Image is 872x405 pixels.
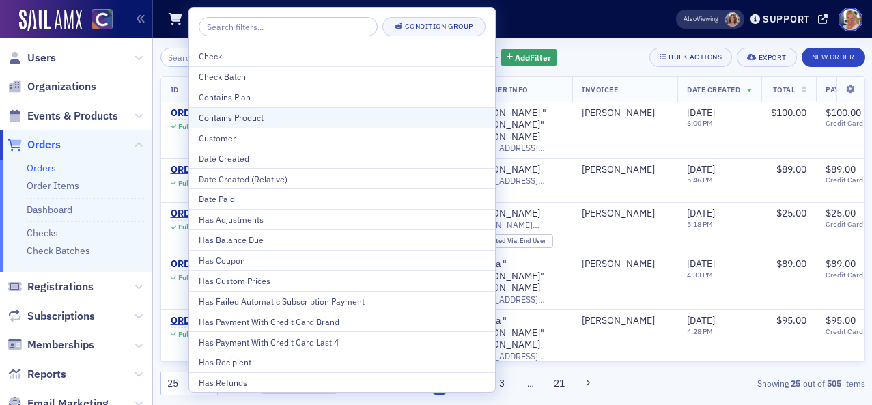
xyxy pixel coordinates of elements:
[687,219,713,229] time: 5:18 PM
[467,258,563,294] a: Victoria "[PERSON_NAME]" [PERSON_NAME]
[8,279,94,294] a: Registrations
[27,79,96,94] span: Organizations
[640,377,865,389] div: Showing out of items
[199,173,486,185] div: Date Created (Relative)
[27,227,58,239] a: Checks
[171,164,238,176] a: ORD-14000248
[189,46,495,66] button: Check
[27,51,56,66] span: Users
[199,336,486,348] div: Has Payment With Credit Card Last 4
[171,85,179,94] span: ID
[825,377,844,389] strong: 505
[687,85,740,94] span: Date Created
[802,50,865,62] a: New Order
[467,220,563,230] span: [PERSON_NAME][EMAIL_ADDRESS][PERSON_NAME][DOMAIN_NAME]
[776,163,806,176] span: $89.00
[189,311,495,331] button: Has Payment With Credit Card Brand
[27,337,94,352] span: Memberships
[377,6,408,16] p: Net
[826,207,856,219] span: $25.00
[467,208,540,220] div: [PERSON_NAME]
[189,148,495,168] button: Date Created
[189,128,495,148] button: Customer
[521,377,540,389] span: …
[8,79,96,94] a: Organizations
[737,48,796,67] button: Export
[687,107,715,119] span: [DATE]
[189,250,495,270] button: Has Coupon
[27,109,118,124] span: Events & Products
[771,107,806,119] span: $100.00
[423,6,463,16] p: Outstanding
[199,275,486,287] div: Has Custom Prices
[687,207,715,219] span: [DATE]
[467,176,563,186] span: [EMAIL_ADDRESS][PERSON_NAME][DOMAIN_NAME]
[19,10,82,31] img: SailAMX
[826,107,861,119] span: $100.00
[759,54,787,61] div: Export
[547,372,571,395] button: 21
[467,143,563,153] span: [EMAIL_ADDRESS][DOMAIN_NAME]
[802,48,865,67] button: New Order
[687,314,715,326] span: [DATE]
[189,291,495,311] button: Has Failed Automatic Subscription Payment
[467,315,563,351] a: Victoria "[PERSON_NAME]" [PERSON_NAME]
[189,270,495,291] button: Has Custom Prices
[82,9,113,32] a: View Homepage
[199,193,486,205] div: Date Paid
[826,314,856,326] span: $95.00
[725,12,740,27] span: Cheryl Moss
[27,309,95,324] span: Subscriptions
[189,188,495,209] button: Date Paid
[467,234,553,249] div: Created Via: End User
[826,163,856,176] span: $89.00
[776,207,806,219] span: $25.00
[27,137,61,152] span: Orders
[582,315,668,327] span: Vicki Santos
[160,48,291,67] input: Search…
[199,91,486,103] div: Contains Plan
[178,179,211,188] div: Fully Paid
[171,107,238,120] div: ORD-14001318
[171,315,238,327] a: ORD-14001241
[467,85,528,94] span: Customer Info
[405,23,473,30] div: Condition Group
[773,85,796,94] span: Total
[582,107,668,120] span: Bob Hottman
[285,6,316,16] p: Paid
[92,9,113,30] img: SailAMX
[763,13,810,25] div: Support
[171,258,238,270] a: ORD-14001247
[27,245,90,257] a: Check Batches
[178,223,211,232] div: Fully Paid
[199,234,486,246] div: Has Balance Due
[789,377,803,389] strong: 25
[515,51,551,64] span: Add Filter
[669,53,722,61] div: Bulk Actions
[582,107,655,120] a: [PERSON_NAME]
[582,208,668,220] span: Linda Beardsley
[582,208,655,220] a: [PERSON_NAME]
[684,14,718,24] span: Viewing
[189,352,495,372] button: Has Recipient
[27,367,66,382] span: Reports
[687,326,713,336] time: 4:28 PM
[27,180,79,192] a: Order Items
[382,17,486,36] button: Condition Group
[582,315,655,327] a: [PERSON_NAME]
[467,351,563,361] span: [EMAIL_ADDRESS][DOMAIN_NAME]
[199,70,486,83] div: Check Batch
[582,164,655,176] a: [PERSON_NAME]
[687,118,713,128] time: 6:00 PM
[239,6,270,16] p: Total
[467,164,540,176] a: [PERSON_NAME]
[330,6,363,16] p: Refunded
[199,111,486,124] div: Contains Product
[171,208,238,220] a: ORD-14001285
